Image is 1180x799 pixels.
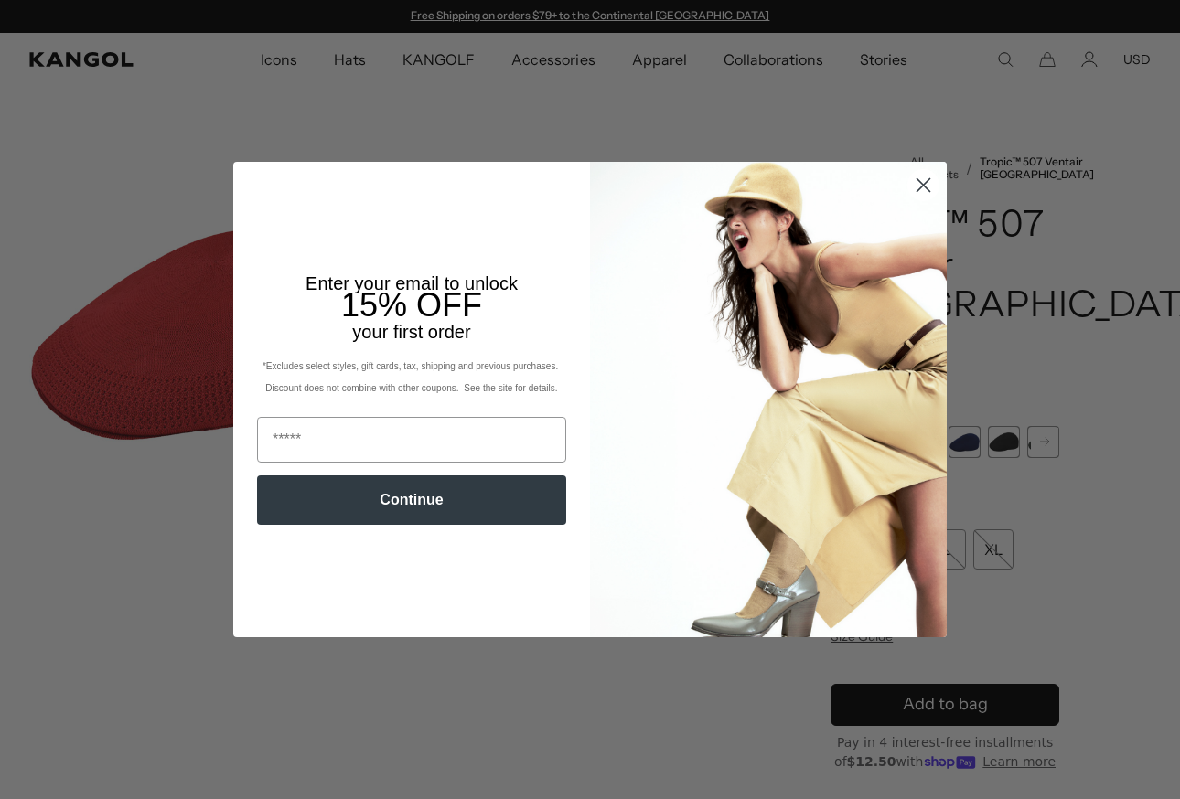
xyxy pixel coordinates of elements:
input: Email [257,417,566,463]
img: 93be19ad-e773-4382-80b9-c9d740c9197f.jpeg [590,162,947,637]
span: your first order [352,322,470,342]
span: *Excludes select styles, gift cards, tax, shipping and previous purchases. Discount does not comb... [263,361,561,393]
span: 15% OFF [341,286,482,324]
button: Close dialog [907,169,939,201]
span: Enter your email to unlock [306,273,518,293]
button: Continue [257,475,566,525]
